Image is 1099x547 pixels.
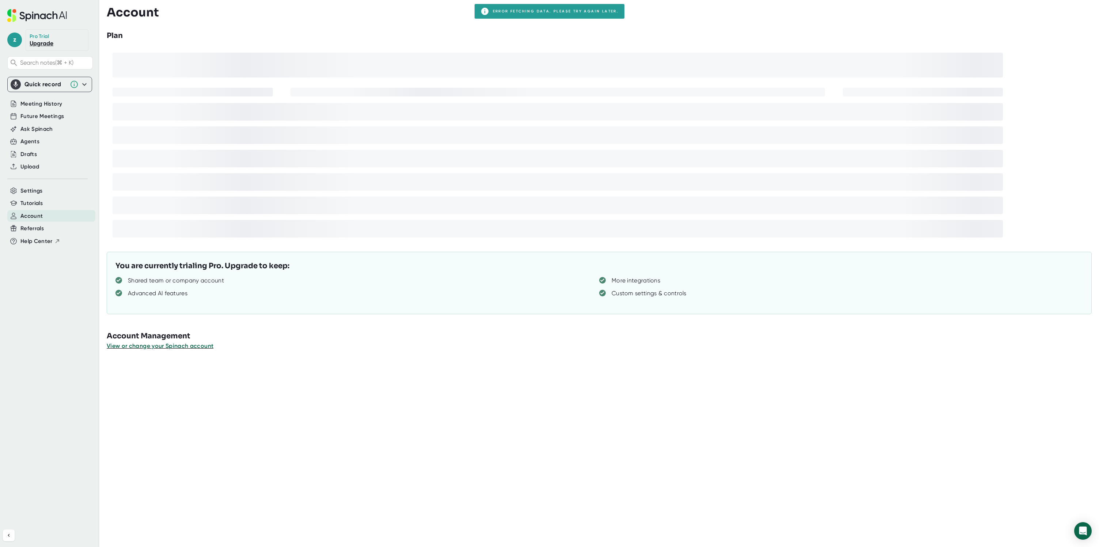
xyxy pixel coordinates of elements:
[20,187,43,195] button: Settings
[20,112,64,121] button: Future Meetings
[1074,522,1092,540] div: Open Intercom Messenger
[24,81,66,88] div: Quick record
[11,77,89,92] div: Quick record
[7,33,22,47] span: z
[20,150,37,159] button: Drafts
[115,261,289,271] h3: You are currently trialing Pro. Upgrade to keep:
[20,224,44,233] button: Referrals
[30,40,53,47] a: Upgrade
[107,5,159,19] h3: Account
[20,199,43,208] button: Tutorials
[20,137,39,146] button: Agents
[128,290,187,297] div: Advanced AI features
[612,290,687,297] div: Custom settings & controls
[30,33,50,40] div: Pro Trial
[128,277,224,284] div: Shared team or company account
[20,163,39,171] button: Upload
[20,212,43,220] button: Account
[107,342,213,349] span: View or change your Spinach account
[612,277,660,284] div: More integrations
[20,100,62,108] button: Meeting History
[107,331,1099,342] h3: Account Management
[107,30,123,41] h3: Plan
[107,342,213,350] button: View or change your Spinach account
[20,237,60,246] button: Help Center
[3,529,15,541] button: Collapse sidebar
[20,237,53,246] span: Help Center
[20,125,53,133] button: Ask Spinach
[20,59,91,66] span: Search notes (⌘ + K)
